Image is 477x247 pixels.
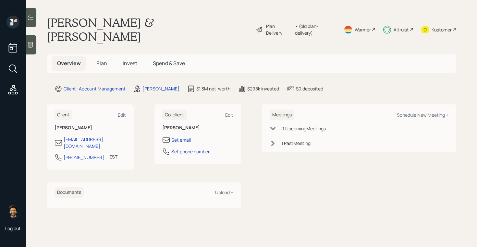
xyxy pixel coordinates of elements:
span: Overview [57,60,81,67]
div: Schedule New Meeting + [397,112,448,118]
div: 1 Past Meeting [281,140,311,147]
div: Kustomer [432,26,452,33]
span: Invest [123,60,137,67]
h6: [PERSON_NAME] [55,125,126,131]
h6: Client [55,110,72,120]
div: Set phone number [171,148,210,155]
div: [PERSON_NAME] [142,85,179,92]
div: • (old plan-delivery) [295,23,336,36]
div: Upload + [215,189,233,195]
div: 0 Upcoming Meeting s [281,125,326,132]
div: Set email [171,136,191,143]
div: Edit [225,112,233,118]
div: $0 deposited [296,85,323,92]
div: Log out [5,225,21,231]
h6: Documents [55,187,84,198]
div: $1.3M net-worth [196,85,230,92]
div: Altruist [394,26,409,33]
img: eric-schwartz-headshot.png [6,205,19,218]
h6: [PERSON_NAME] [162,125,234,131]
span: Plan [96,60,107,67]
div: [EMAIL_ADDRESS][DOMAIN_NAME] [64,136,126,149]
div: Client · Account Management [64,85,126,92]
span: Spend & Save [153,60,185,67]
h1: [PERSON_NAME] & [PERSON_NAME] [47,16,251,43]
div: Warmer [355,26,371,33]
div: EST [109,153,117,160]
h6: Co-client [162,110,187,120]
div: $298k invested [247,85,279,92]
div: Edit [118,112,126,118]
div: [PHONE_NUMBER] [64,154,104,161]
h6: Meetings [270,110,294,120]
div: Plan Delivery [266,23,292,36]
